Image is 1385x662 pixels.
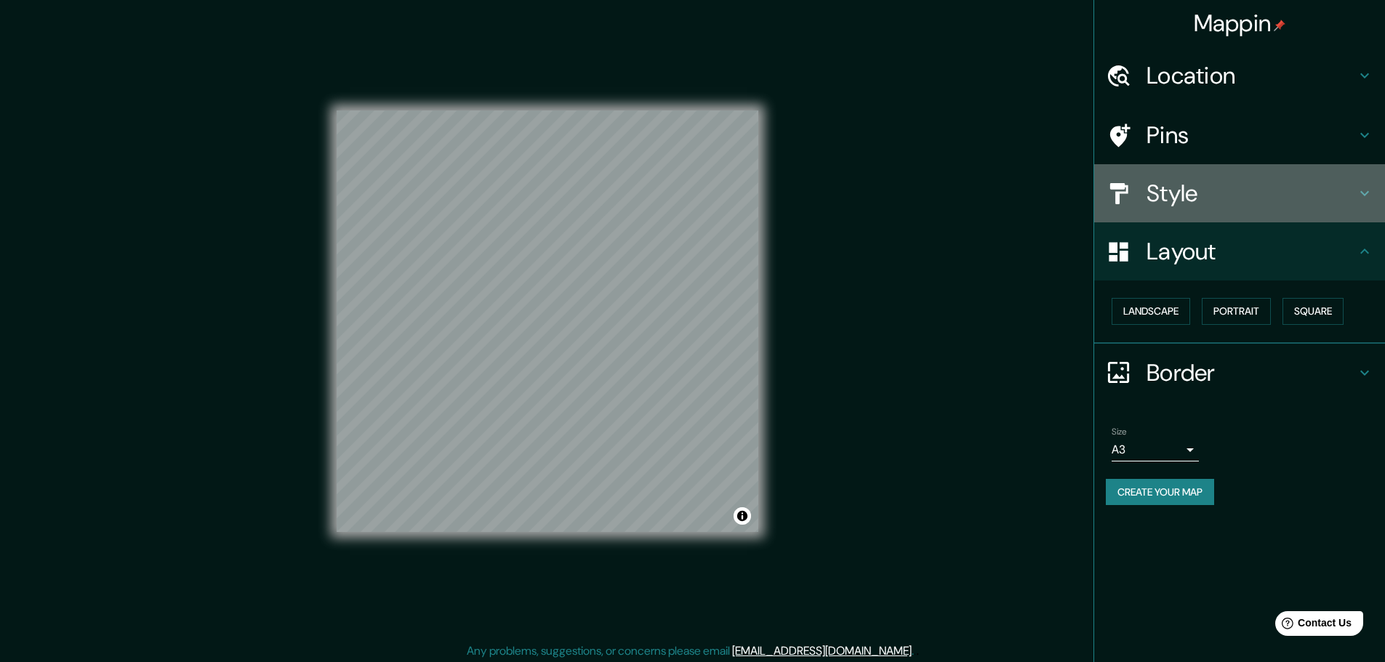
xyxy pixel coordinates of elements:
[734,507,751,525] button: Toggle attribution
[1147,179,1356,208] h4: Style
[1147,61,1356,90] h4: Location
[732,643,912,658] a: [EMAIL_ADDRESS][DOMAIN_NAME]
[1194,9,1286,38] h4: Mappin
[1094,344,1385,402] div: Border
[467,642,914,660] p: Any problems, suggestions, or concerns please email .
[916,642,919,660] div: .
[337,110,758,532] canvas: Map
[1282,298,1344,325] button: Square
[1202,298,1271,325] button: Portrait
[1094,106,1385,164] div: Pins
[1112,298,1190,325] button: Landscape
[1112,438,1199,461] div: A3
[914,642,916,660] div: .
[1112,425,1127,437] label: Size
[1256,605,1369,646] iframe: Help widget launcher
[1147,237,1356,266] h4: Layout
[1274,20,1285,31] img: pin-icon.png
[1147,121,1356,150] h4: Pins
[1106,479,1214,506] button: Create your map
[1147,358,1356,387] h4: Border
[1094,222,1385,280] div: Layout
[1094,47,1385,105] div: Location
[1094,164,1385,222] div: Style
